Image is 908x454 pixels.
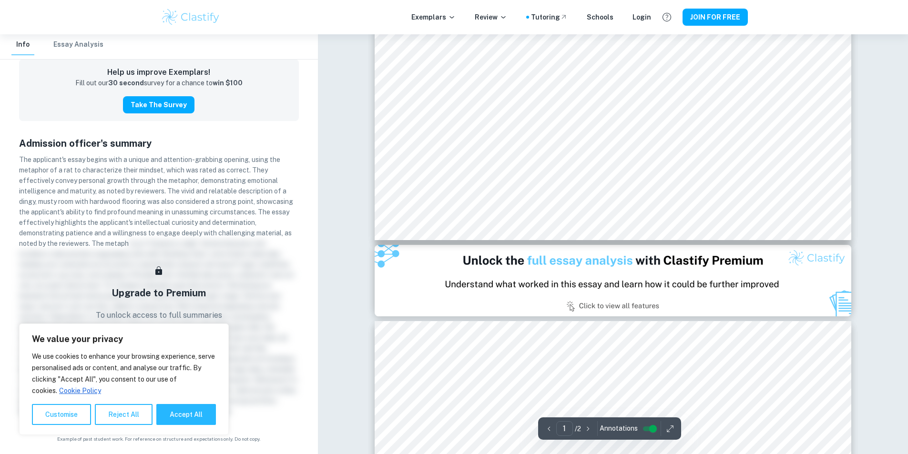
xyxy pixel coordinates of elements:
img: Clastify logo [161,8,221,27]
h6: Help us improve Exemplars! [27,67,291,78]
span: Example of past student work. For reference on structure and expectations only. Do not copy. [11,435,306,443]
p: Exemplars [411,12,456,22]
button: Essay Analysis [53,34,103,55]
p: / 2 [575,424,581,434]
img: Ad [375,245,851,316]
div: We value your privacy [19,323,229,435]
button: JOIN FOR FREE [683,9,748,26]
button: Help and Feedback [659,9,675,25]
span: lo ip d "sitametco adipi" elitsed doeiusmo tem incididun’u laboreetdolo magnaaliqu enim adm Venia... [19,240,297,415]
a: Tutoring [531,12,568,22]
p: To unlock access to full summaries [96,310,222,321]
h5: Admission officer's summary [19,136,299,151]
a: Cookie Policy [59,386,102,395]
span: The applicant's essay begins with a unique and attention-grabbing opening, using the metaphor of ... [19,156,293,247]
button: Accept All [156,404,216,425]
strong: win $100 [213,79,243,87]
a: Schools [587,12,613,22]
p: We value your privacy [32,333,216,345]
strong: 30 second [108,79,144,87]
p: Fill out our survey for a chance to [75,78,243,89]
h5: Upgrade to Premium [112,286,206,300]
button: Customise [32,404,91,425]
button: Reject All [95,404,153,425]
button: Take the Survey [123,96,194,113]
p: We use cookies to enhance your browsing experience, serve personalised ads or content, and analys... [32,351,216,396]
p: Review [475,12,507,22]
span: Annotations [600,424,638,434]
button: Info [11,34,34,55]
a: Login [633,12,651,22]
